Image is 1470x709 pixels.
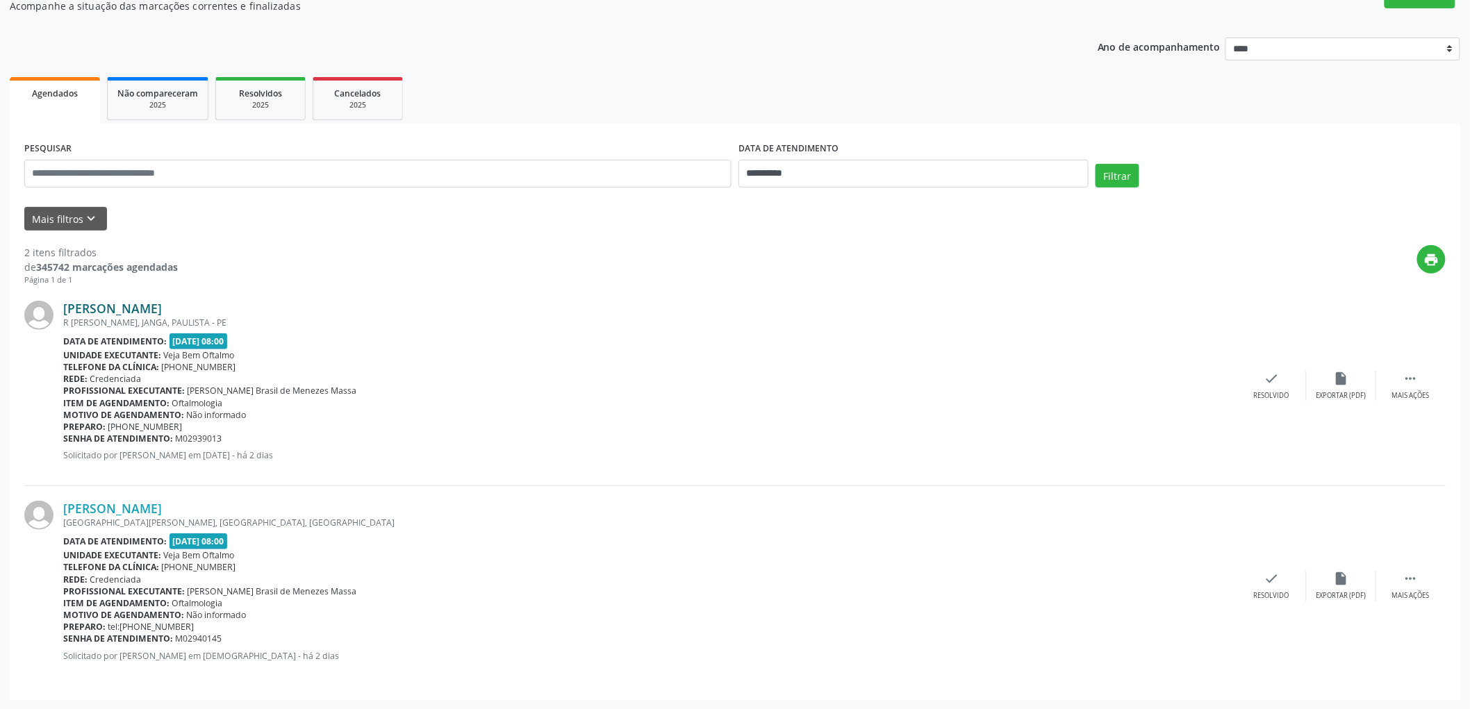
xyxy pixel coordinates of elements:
a: [PERSON_NAME] [63,501,162,516]
span: [PHONE_NUMBER] [162,561,236,573]
span: Oftalmologia [172,397,223,409]
span: Não informado [187,409,247,421]
img: img [24,501,53,530]
i: print [1424,252,1439,267]
b: Preparo: [63,421,106,433]
img: img [24,301,53,330]
div: Mais ações [1392,591,1430,601]
b: Profissional executante: [63,585,185,597]
p: Solicitado por [PERSON_NAME] em [DEMOGRAPHIC_DATA] - há 2 dias [63,650,1237,662]
div: Exportar (PDF) [1316,591,1366,601]
b: Data de atendimento: [63,535,167,547]
b: Motivo de agendamento: [63,409,184,421]
b: Rede: [63,373,88,385]
span: tel:[PHONE_NUMBER] [108,621,195,633]
span: Veja Bem Oftalmo [164,549,235,561]
b: Item de agendamento: [63,597,170,609]
i: check [1264,371,1280,386]
b: Telefone da clínica: [63,361,159,373]
i: insert_drive_file [1334,371,1349,386]
b: Preparo: [63,621,106,633]
b: Profissional executante: [63,385,185,397]
span: [PERSON_NAME] Brasil de Menezes Massa [188,585,357,597]
i: keyboard_arrow_down [84,211,99,226]
span: Credenciada [90,373,142,385]
p: Ano de acompanhamento [1098,37,1221,55]
div: 2 itens filtrados [24,245,178,260]
b: Rede: [63,574,88,585]
span: Não compareceram [117,87,198,99]
span: M02939013 [176,433,222,444]
div: 2025 [117,100,198,110]
b: Senha de atendimento: [63,633,173,644]
i:  [1403,371,1419,386]
div: Exportar (PDF) [1316,391,1366,401]
div: 2025 [323,100,393,110]
span: [PERSON_NAME] Brasil de Menezes Massa [188,385,357,397]
span: [DATE] 08:00 [170,333,228,349]
div: Mais ações [1392,391,1430,401]
span: Agendados [32,87,78,99]
span: [DATE] 08:00 [170,533,228,549]
strong: 345742 marcações agendadas [36,260,178,274]
span: Credenciada [90,574,142,585]
b: Item de agendamento: [63,397,170,409]
div: Resolvido [1254,391,1289,401]
label: DATA DE ATENDIMENTO [738,138,839,160]
span: [PHONE_NUMBER] [162,361,236,373]
b: Motivo de agendamento: [63,609,184,621]
span: M02940145 [176,633,222,644]
span: [PHONE_NUMBER] [108,421,183,433]
div: R [PERSON_NAME], JANGA, PAULISTA - PE [63,317,1237,328]
p: Solicitado por [PERSON_NAME] em [DATE] - há 2 dias [63,449,1237,461]
a: [PERSON_NAME] [63,301,162,316]
button: print [1417,245,1446,274]
b: Telefone da clínica: [63,561,159,573]
div: de [24,260,178,274]
span: Cancelados [335,87,381,99]
span: Oftalmologia [172,597,223,609]
label: PESQUISAR [24,138,72,160]
b: Data de atendimento: [63,335,167,347]
i:  [1403,571,1419,586]
div: 2025 [226,100,295,110]
div: Página 1 de 1 [24,274,178,286]
div: [GEOGRAPHIC_DATA][PERSON_NAME], [GEOGRAPHIC_DATA], [GEOGRAPHIC_DATA] [63,517,1237,528]
span: Veja Bem Oftalmo [164,349,235,361]
b: Senha de atendimento: [63,433,173,444]
b: Unidade executante: [63,349,161,361]
i: check [1264,571,1280,586]
div: Resolvido [1254,591,1289,601]
button: Mais filtroskeyboard_arrow_down [24,207,107,231]
i: insert_drive_file [1334,571,1349,586]
b: Unidade executante: [63,549,161,561]
span: Resolvidos [239,87,282,99]
button: Filtrar [1096,164,1139,187]
span: Não informado [187,609,247,621]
